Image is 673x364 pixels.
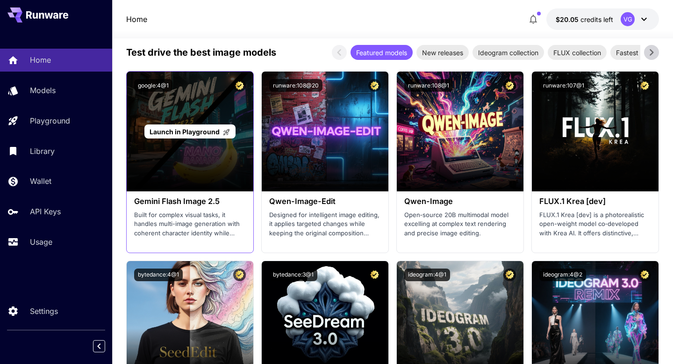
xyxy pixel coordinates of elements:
[404,211,516,238] p: Open‑source 20B multimodal model excelling at complex text rendering and precise image editing.
[368,79,381,92] button: Certified Model – Vetted for best performance and includes a commercial license.
[134,211,246,238] p: Built for complex visual tasks, it handles multi-image generation with coherent character identit...
[30,306,58,317] p: Settings
[93,340,105,352] button: Collapse sidebar
[539,79,588,92] button: runware:107@1
[30,115,70,126] p: Playground
[30,85,56,96] p: Models
[126,14,147,25] a: Home
[546,8,659,30] button: $20.05VG
[30,236,52,248] p: Usage
[269,79,322,92] button: runware:108@20
[539,269,586,281] button: ideogram:4@2
[473,45,544,60] div: Ideogram collection
[473,48,544,58] span: Ideogram collection
[233,269,246,281] button: Certified Model – Vetted for best performance and includes a commercial license.
[532,72,659,191] img: alt
[126,45,276,59] p: Test drive the best image models
[30,206,61,217] p: API Keys
[397,72,523,191] img: alt
[269,211,381,238] p: Designed for intelligent image editing, it applies targeted changes while keeping the original co...
[150,128,220,136] span: Launch in Playground
[539,197,651,206] h3: FLUX.1 Krea [dev]
[30,54,51,66] p: Home
[610,48,668,58] span: Fastest models
[503,79,516,92] button: Certified Model – Vetted for best performance and includes a commercial license.
[351,45,413,60] div: Featured models
[610,45,668,60] div: Fastest models
[100,338,112,355] div: Collapse sidebar
[269,197,381,206] h3: Qwen-Image-Edit
[262,72,388,191] img: alt
[233,79,246,92] button: Certified Model – Vetted for best performance and includes a commercial license.
[144,124,236,139] a: Launch in Playground
[416,48,469,58] span: New releases
[404,197,516,206] h3: Qwen-Image
[556,15,580,23] span: $20.05
[548,48,607,58] span: FLUX collection
[556,15,613,24] div: $20.05
[548,45,607,60] div: FLUX collection
[134,197,246,206] h3: Gemini Flash Image 2.5
[134,79,172,92] button: google:4@1
[368,269,381,281] button: Certified Model – Vetted for best performance and includes a commercial license.
[351,48,413,58] span: Featured models
[539,211,651,238] p: FLUX.1 Krea [dev] is a photorealistic open-weight model co‑developed with Krea AI. It offers dist...
[269,269,317,281] button: bytedance:3@1
[126,14,147,25] nav: breadcrumb
[30,175,51,187] p: Wallet
[404,269,450,281] button: ideogram:4@1
[503,269,516,281] button: Certified Model – Vetted for best performance and includes a commercial license.
[134,269,183,281] button: bytedance:4@1
[30,146,55,157] p: Library
[580,15,613,23] span: credits left
[404,79,453,92] button: runware:108@1
[638,269,651,281] button: Certified Model – Vetted for best performance and includes a commercial license.
[621,12,635,26] div: VG
[416,45,469,60] div: New releases
[638,79,651,92] button: Certified Model – Vetted for best performance and includes a commercial license.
